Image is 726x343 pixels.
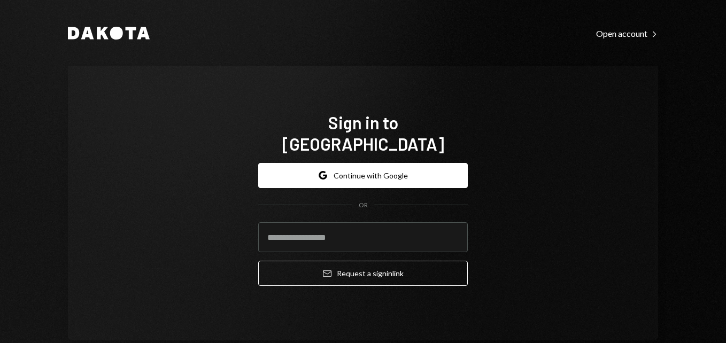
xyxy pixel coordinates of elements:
h1: Sign in to [GEOGRAPHIC_DATA] [258,112,468,154]
div: OR [359,201,368,210]
button: Continue with Google [258,163,468,188]
button: Request a signinlink [258,261,468,286]
a: Open account [596,27,658,39]
div: Open account [596,28,658,39]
